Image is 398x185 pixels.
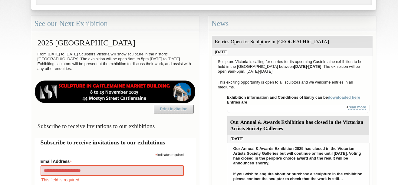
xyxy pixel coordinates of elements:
[35,81,196,103] img: castlemaine-ldrbd25v2.png
[212,48,373,56] div: [DATE]
[41,157,184,164] label: Email Address
[227,116,369,135] div: Our Annual & Awards Exhibition has closed in the Victorian Artists Society Galleries
[208,16,376,32] div: News
[215,78,370,91] p: This exciting opportunity is open to all sculptors and we welcome entries in all mediums.
[227,105,370,113] div: +
[215,58,370,75] p: Sculptors Victoria is calling for entries for its upcoming Castelmaine exhibition to be held in t...
[35,35,196,50] h2: 2025 [GEOGRAPHIC_DATA]
[328,95,360,100] a: downloaded here
[212,36,373,48] div: Entries Open for Sculpture in [GEOGRAPHIC_DATA]
[230,145,366,167] p: Our Annual & Awards Exhibition 2025 has closed in the Victorian Artists Society Galleries but wil...
[227,95,360,100] strong: Exhibition information and Conditions of Entry can be
[230,170,366,183] p: If you wish to enquire about or purchase a sculpture in the exhibition please contact the sculpto...
[294,64,321,69] strong: [DATE]-[DATE]
[41,138,190,147] h2: Subscribe to receive invitations to our exhibitions
[154,105,194,113] a: Print Invitation
[227,135,369,143] div: [DATE]
[348,105,366,110] a: read more
[35,50,196,73] p: From [DATE] to [DATE] Sculptors Victoria will show sculpture in the historic [GEOGRAPHIC_DATA]. T...
[41,151,184,157] div: indicates required
[35,120,196,132] h3: Subscribe to receive invitations to our exhibitions
[31,16,199,32] div: See our Next Exhibition
[41,177,184,183] div: This field is required.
